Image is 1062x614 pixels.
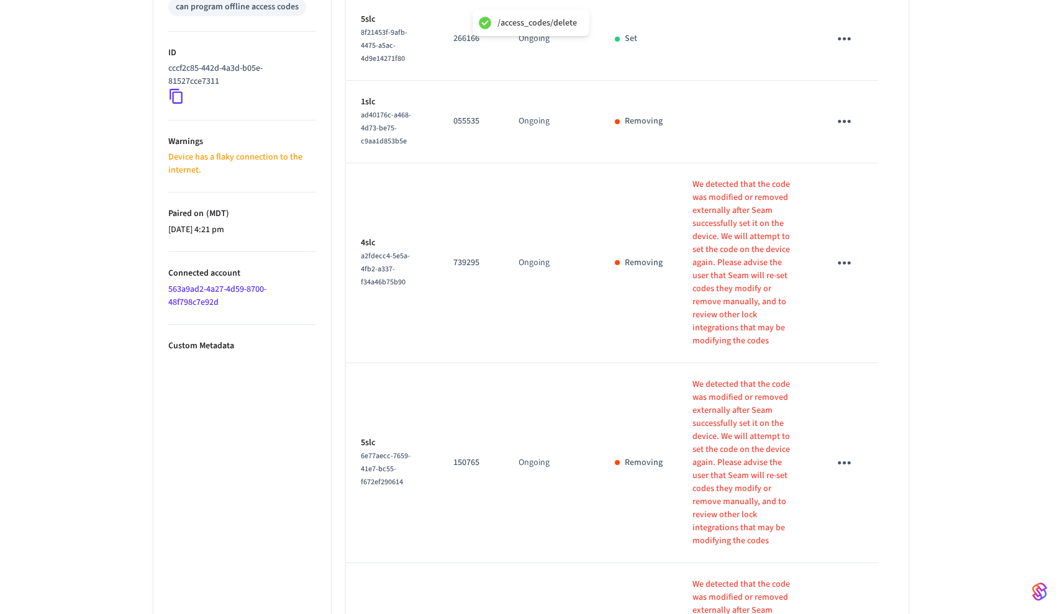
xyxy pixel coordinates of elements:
[625,115,663,128] p: Removing
[692,378,799,548] p: We detected that the code was modified or removed externally after Seam successfully set it on th...
[361,251,410,287] span: a2fdecc4-5e5a-4fb2-a337-f34a46b75b90
[497,17,577,29] div: /access_codes/delete
[1032,582,1047,602] img: SeamLogoGradient.69752ec5.svg
[361,13,424,26] p: 5slc
[453,256,489,269] p: 739295
[176,1,299,14] div: can program offline access codes
[168,223,316,237] p: [DATE] 4:21 pm
[204,207,229,220] span: ( MDT )
[168,47,316,60] p: ID
[504,363,600,563] td: Ongoing
[361,110,411,147] span: ad40176c-a468-4d73-be75-c9aa1d853b5e
[625,32,637,45] p: Set
[361,96,424,109] p: 1slc
[361,27,407,64] span: 8f21453f-9afb-4475-a5ac-4d9e14271f80
[361,237,424,250] p: 4slc
[453,115,489,128] p: 055535
[504,81,600,163] td: Ongoing
[692,178,799,348] p: We detected that the code was modified or removed externally after Seam successfully set it on th...
[168,151,316,177] p: Device has a flaky connection to the internet.
[361,451,411,487] span: 6e77aecc-7659-41e7-bc55-f672ef290614
[625,256,663,269] p: Removing
[168,135,316,148] p: Warnings
[168,283,266,309] a: 563a9ad2-4a27-4d59-8700-48f798c7e92d
[168,267,316,280] p: Connected account
[625,456,663,469] p: Removing
[453,456,489,469] p: 150765
[453,32,489,45] p: 266166
[168,207,316,220] p: Paired on
[504,163,600,363] td: Ongoing
[361,436,424,449] p: 5slc
[168,62,311,88] p: cccf2c85-442d-4a3d-b05e-81527cce7311
[168,340,316,353] p: Custom Metadata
